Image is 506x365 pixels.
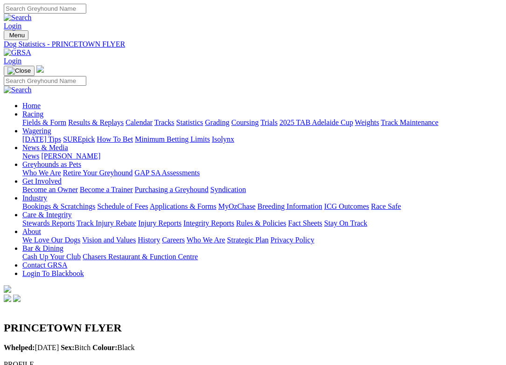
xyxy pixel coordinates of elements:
[22,169,61,177] a: Who We Are
[22,102,41,110] a: Home
[22,118,502,127] div: Racing
[22,244,63,252] a: Bar & Dining
[22,144,68,152] a: News & Media
[135,186,208,193] a: Purchasing a Greyhound
[138,219,181,227] a: Injury Reports
[135,169,200,177] a: GAP SA Assessments
[4,48,31,57] img: GRSA
[22,186,502,194] div: Get Involved
[22,152,502,160] div: News & Media
[4,66,35,76] button: Toggle navigation
[97,202,148,210] a: Schedule of Fees
[138,236,160,244] a: History
[22,236,80,244] a: We Love Our Dogs
[36,65,44,73] img: logo-grsa-white.png
[22,219,75,227] a: Stewards Reports
[83,253,198,261] a: Chasers Restaurant & Function Centre
[41,152,100,160] a: [PERSON_NAME]
[260,118,277,126] a: Trials
[187,236,225,244] a: Who We Are
[22,135,502,144] div: Wagering
[324,202,369,210] a: ICG Outcomes
[22,253,502,261] div: Bar & Dining
[22,194,47,202] a: Industry
[4,295,11,302] img: facebook.svg
[231,118,259,126] a: Coursing
[92,344,135,351] span: Black
[205,118,229,126] a: Grading
[61,344,90,351] span: Bitch
[279,118,353,126] a: 2025 TAB Adelaide Cup
[22,160,81,168] a: Greyhounds as Pets
[22,227,41,235] a: About
[4,22,21,30] a: Login
[270,236,314,244] a: Privacy Policy
[22,177,62,185] a: Get Involved
[257,202,322,210] a: Breeding Information
[22,236,502,244] div: About
[4,322,502,334] h2: PRINCETOWN FLYER
[4,344,35,351] b: Whelped:
[355,118,379,126] a: Weights
[22,269,84,277] a: Login To Blackbook
[22,261,67,269] a: Contact GRSA
[92,344,117,351] b: Colour:
[22,186,78,193] a: Become an Owner
[76,219,136,227] a: Track Injury Rebate
[22,169,502,177] div: Greyhounds as Pets
[183,219,234,227] a: Integrity Reports
[22,202,502,211] div: Industry
[22,219,502,227] div: Care & Integrity
[212,135,234,143] a: Isolynx
[22,253,81,261] a: Cash Up Your Club
[218,202,256,210] a: MyOzChase
[125,118,152,126] a: Calendar
[227,236,269,244] a: Strategic Plan
[22,127,51,135] a: Wagering
[4,14,32,22] img: Search
[63,169,133,177] a: Retire Your Greyhound
[13,295,21,302] img: twitter.svg
[7,67,31,75] img: Close
[22,211,72,219] a: Care & Integrity
[176,118,203,126] a: Statistics
[4,4,86,14] input: Search
[22,135,61,143] a: [DATE] Tips
[22,118,66,126] a: Fields & Form
[162,236,185,244] a: Careers
[288,219,322,227] a: Fact Sheets
[4,40,502,48] a: Dog Statistics - PRINCETOWN FLYER
[4,86,32,94] img: Search
[210,186,246,193] a: Syndication
[381,118,438,126] a: Track Maintenance
[371,202,401,210] a: Race Safe
[63,135,95,143] a: SUREpick
[150,202,216,210] a: Applications & Forms
[4,57,21,65] a: Login
[22,110,43,118] a: Racing
[4,344,59,351] span: [DATE]
[82,236,136,244] a: Vision and Values
[4,30,28,40] button: Toggle navigation
[80,186,133,193] a: Become a Trainer
[97,135,133,143] a: How To Bet
[135,135,210,143] a: Minimum Betting Limits
[61,344,74,351] b: Sex:
[22,152,39,160] a: News
[9,32,25,39] span: Menu
[68,118,124,126] a: Results & Replays
[22,202,95,210] a: Bookings & Scratchings
[154,118,174,126] a: Tracks
[236,219,286,227] a: Rules & Policies
[4,76,86,86] input: Search
[324,219,367,227] a: Stay On Track
[4,285,11,293] img: logo-grsa-white.png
